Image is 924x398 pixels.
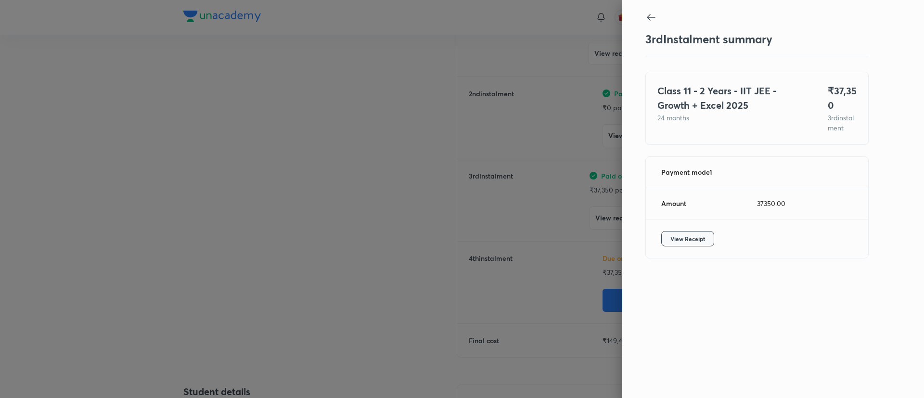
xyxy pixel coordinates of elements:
[828,84,857,113] h4: ₹ 37,350
[661,168,757,176] div: Payment mode 1
[657,84,805,113] h4: Class 11 - 2 Years - IIT JEE - Growth + Excel 2025
[828,113,857,133] p: 3 rd instalment
[645,32,772,46] h3: 3 rd Instalment summary
[757,200,853,207] div: 37350.00
[661,200,757,207] div: Amount
[657,113,805,123] p: 24 months
[670,234,705,244] span: View Receipt
[661,231,714,246] button: View Receipt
